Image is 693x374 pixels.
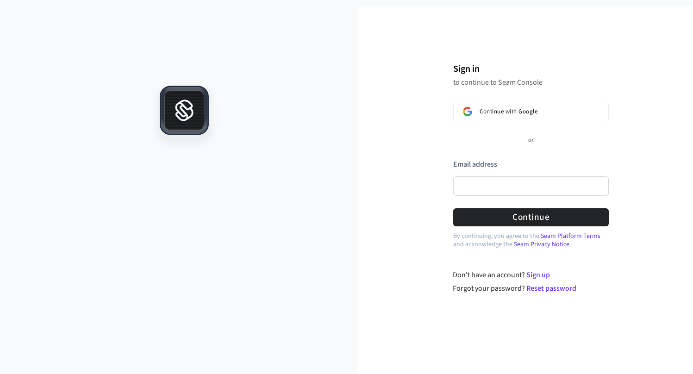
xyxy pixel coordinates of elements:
a: Seam Platform Terms [541,231,600,241]
div: Forgot your password? [453,283,609,294]
div: Don't have an account? [453,269,609,280]
img: Sign in with Google [463,107,472,116]
p: or [528,136,534,144]
h1: Sign in [453,62,609,76]
button: Sign in with GoogleContinue with Google [453,102,609,121]
a: Reset password [526,283,576,293]
button: Continue [453,208,609,226]
p: By continuing, you agree to the and acknowledge the . [453,232,609,249]
p: to continue to Seam Console [453,78,609,87]
a: Sign up [526,270,550,280]
a: Seam Privacy Notice [514,240,569,249]
span: Continue with Google [480,108,537,115]
label: Email address [453,159,497,169]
